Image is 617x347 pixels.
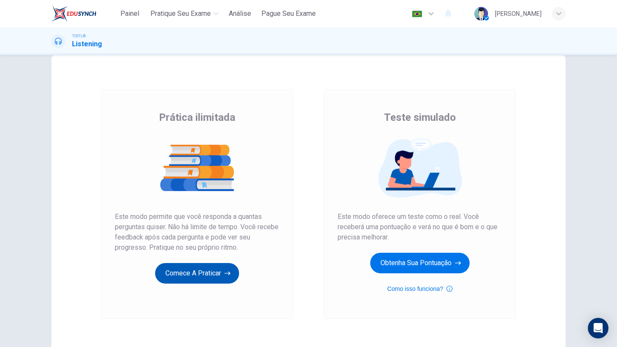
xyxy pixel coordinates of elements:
span: Prática ilimitada [159,111,235,124]
span: Painel [120,9,139,19]
button: Como isso funciona? [387,284,453,294]
button: Pague Seu Exame [258,6,319,21]
a: EduSynch logo [51,5,116,22]
span: Análise [229,9,251,19]
span: TOEFL® [72,33,86,39]
div: Open Intercom Messenger [588,318,608,338]
img: EduSynch logo [51,5,96,22]
button: Obtenha sua pontuação [370,253,470,273]
span: Este modo oferece um teste como o real. Você receberá uma pontuação e verá no que é bom e o que p... [338,212,502,242]
img: pt [412,11,422,17]
h1: Listening [72,39,102,49]
img: Profile picture [474,7,488,21]
span: Teste simulado [384,111,456,124]
span: Pague Seu Exame [261,9,316,19]
button: Análise [225,6,255,21]
span: Pratique seu exame [150,9,211,19]
button: Painel [116,6,144,21]
div: [PERSON_NAME] [495,9,542,19]
span: Este modo permite que você responda a quantas perguntas quiser. Não há limite de tempo. Você rece... [115,212,279,253]
button: Comece a praticar [155,263,239,284]
button: Pratique seu exame [147,6,222,21]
